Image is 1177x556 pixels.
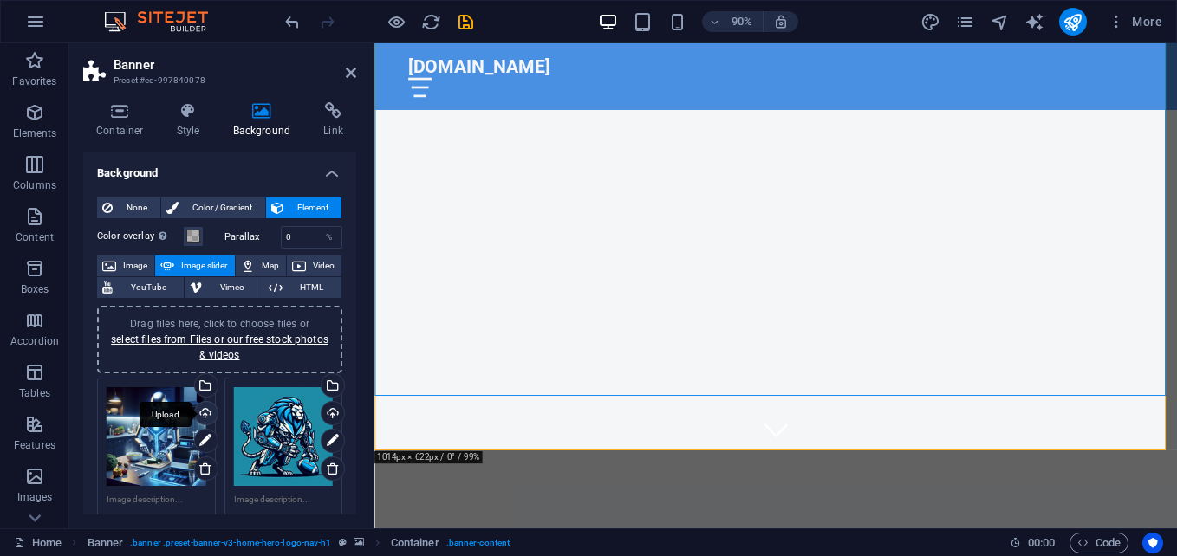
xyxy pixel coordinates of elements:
[14,438,55,452] p: Features
[207,277,257,298] span: Vimeo
[88,533,510,553] nav: breadcrumb
[311,255,336,276] span: Video
[13,178,56,192] p: Columns
[97,277,184,298] button: YouTube
[220,102,311,139] h4: Background
[288,277,336,298] span: HTML
[456,12,476,32] i: Save (Ctrl+S)
[955,11,976,32] button: pages
[111,318,328,361] span: Drag files here, click to choose files or
[1059,8,1087,36] button: publish
[1070,533,1128,553] button: Code
[1063,12,1083,32] i: Publish
[1024,11,1045,32] button: text_generator
[1028,533,1055,553] span: 00 00
[164,102,220,139] h4: Style
[1010,533,1056,553] h6: Session time
[354,538,364,547] i: This element contains a background
[118,277,179,298] span: YouTube
[114,73,322,88] h3: Preset #ed-997840078
[289,197,336,218] span: Element
[155,255,234,276] button: Image slider
[386,11,406,32] button: Click here to leave preview mode and continue editing
[118,197,155,218] span: None
[111,333,328,361] a: select files from Files or our free stock photos & videos
[455,11,476,32] button: save
[282,11,302,32] button: undo
[83,102,164,139] h4: Container
[920,11,941,32] button: design
[130,533,331,553] span: . banner .preset-banner-v3-home-hero-logo-nav-h1
[179,255,229,276] span: Image slider
[317,227,341,248] div: %
[97,255,154,276] button: Image
[12,74,56,88] p: Favorites
[19,386,50,400] p: Tables
[287,255,341,276] button: Video
[185,277,262,298] button: Vimeo
[421,12,441,32] i: Reload page
[21,282,49,296] p: Boxes
[194,401,218,425] a: Upload
[14,533,62,553] a: Click to cancel selection. Double-click to open Pages
[234,387,334,487] div: lionbot-4tzZNSBjmmz51NCpKg6gEA.png
[773,14,789,29] i: On resize automatically adjust zoom level to fit chosen device.
[702,11,764,32] button: 90%
[920,12,940,32] i: Design (Ctrl+Alt+Y)
[391,533,439,553] span: Click to select. Double-click to edit
[283,12,302,32] i: Undo: Change slider images (Ctrl+Z)
[114,57,356,73] h2: Banner
[1142,533,1163,553] button: Usercentrics
[955,12,975,32] i: Pages (Ctrl+Alt+S)
[10,334,59,348] p: Accordion
[990,11,1011,32] button: navigator
[1024,12,1044,32] i: AI Writer
[1077,533,1121,553] span: Code
[88,533,124,553] span: Click to select. Double-click to edit
[1108,13,1162,30] span: More
[97,226,184,247] label: Color overlay
[224,232,281,242] label: Parallax
[184,197,260,218] span: Color / Gradient
[100,11,230,32] img: Editor Logo
[260,255,281,276] span: Map
[310,102,356,139] h4: Link
[1101,8,1169,36] button: More
[420,11,441,32] button: reload
[266,197,341,218] button: Element
[236,255,286,276] button: Map
[83,152,356,184] h4: Background
[121,255,149,276] span: Image
[107,387,206,487] div: kitchenbot-uSNA3cIPS0n672iO2TePsw.png
[97,197,160,218] button: None
[161,197,265,218] button: Color / Gradient
[16,230,54,244] p: Content
[17,490,53,504] p: Images
[339,538,347,547] i: This element is a customizable preset
[728,11,756,32] h6: 90%
[1040,536,1043,549] span: :
[990,12,1010,32] i: Navigator
[446,533,510,553] span: . banner-content
[263,277,341,298] button: HTML
[13,126,57,140] p: Elements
